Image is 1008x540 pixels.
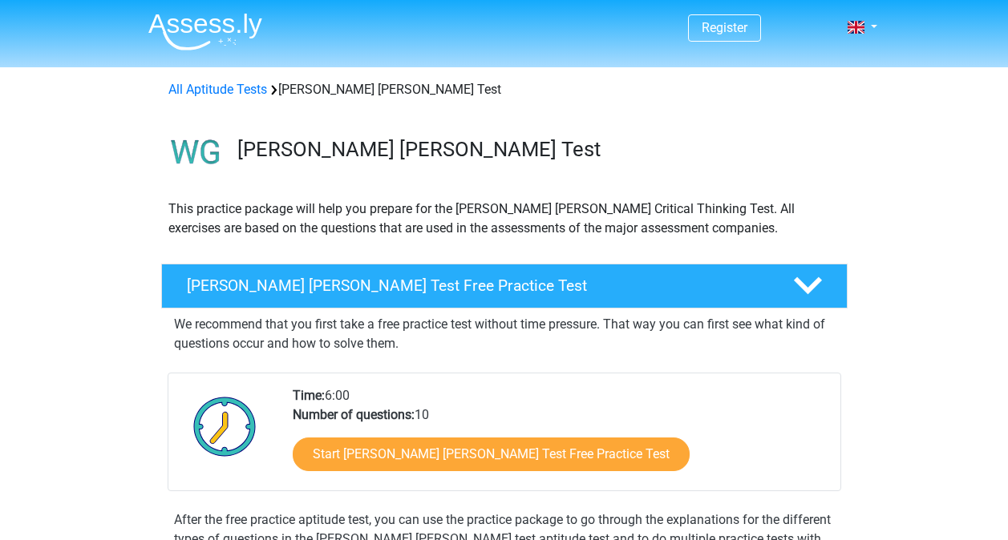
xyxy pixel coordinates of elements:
b: Time: [293,388,325,403]
a: Register [702,20,747,35]
img: Clock [184,386,265,466]
b: Number of questions: [293,407,415,422]
div: 6:00 10 [281,386,840,490]
h3: [PERSON_NAME] [PERSON_NAME] Test [237,137,835,162]
img: Assessly [148,13,262,50]
img: watson glaser test [162,119,230,187]
p: This practice package will help you prepare for the [PERSON_NAME] [PERSON_NAME] Critical Thinking... [168,199,840,238]
div: [PERSON_NAME] [PERSON_NAME] Test [162,80,847,99]
a: [PERSON_NAME] [PERSON_NAME] Test Free Practice Test [155,264,854,308]
h4: [PERSON_NAME] [PERSON_NAME] Test Free Practice Test [187,276,767,295]
a: All Aptitude Tests [168,82,267,97]
a: Start [PERSON_NAME] [PERSON_NAME] Test Free Practice Test [293,437,690,471]
p: We recommend that you first take a free practice test without time pressure. That way you can fir... [174,315,835,353]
